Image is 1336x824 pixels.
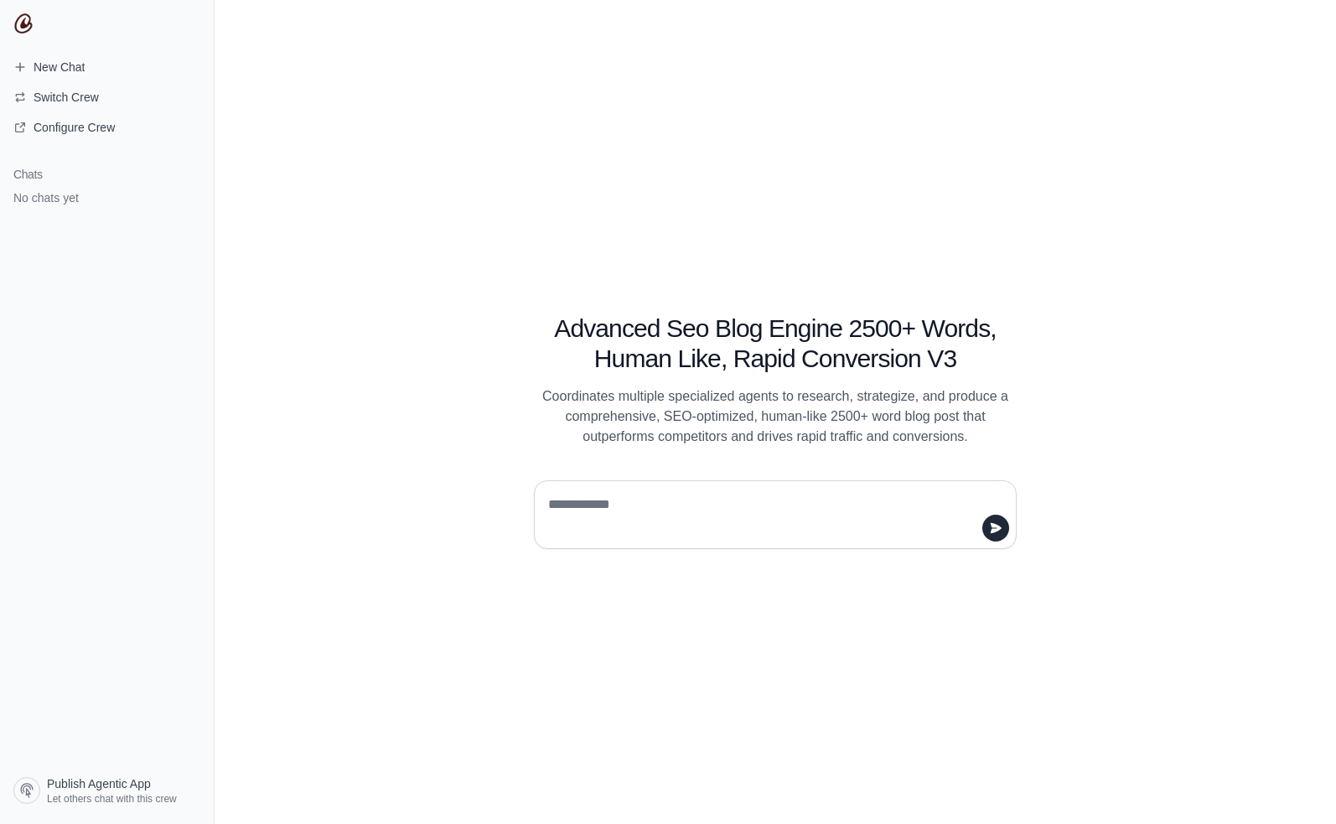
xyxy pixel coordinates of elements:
button: Switch Crew [7,84,207,111]
a: New Chat [7,54,207,80]
img: CrewAI Logo [13,13,34,34]
a: Publish Agentic App Let others chat with this crew [7,770,207,811]
span: Let others chat with this crew [47,792,177,806]
h1: Advanced Seo Blog Engine 2500+ Words, Human Like, Rapid Conversion V3 [534,314,1017,374]
a: Configure Crew [7,114,207,141]
span: Configure Crew [34,119,115,136]
p: Coordinates multiple specialized agents to research, strategize, and produce a comprehensive, SEO... [534,386,1017,447]
span: Publish Agentic App [47,775,151,792]
span: Switch Crew [34,89,99,106]
span: New Chat [34,59,85,75]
